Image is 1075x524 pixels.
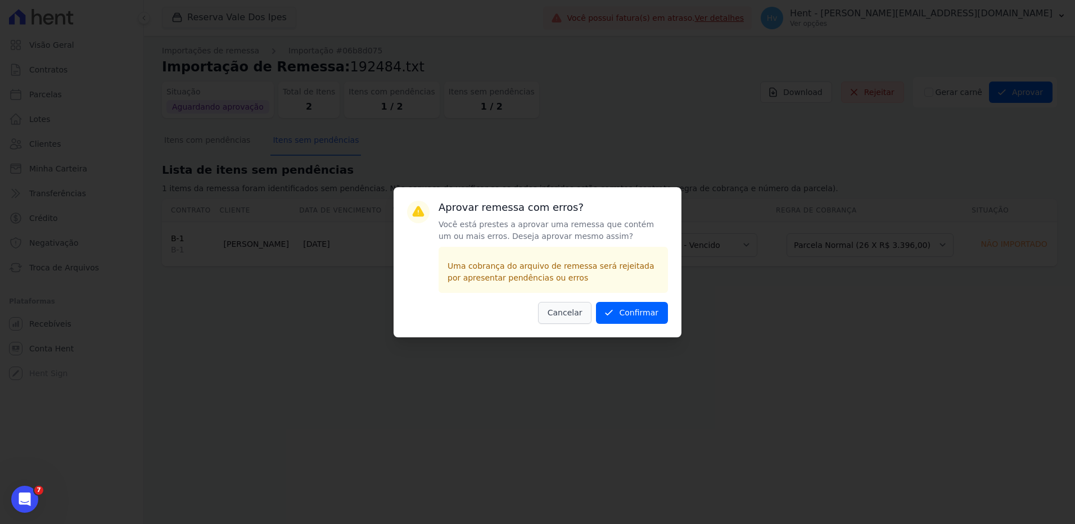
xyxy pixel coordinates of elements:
[448,260,659,284] p: Uma cobrança do arquivo de remessa será rejeitada por apresentar pendências ou erros
[596,302,668,324] button: Confirmar
[439,201,668,214] h3: Aprovar remessa com erros?
[34,486,43,495] span: 7
[439,219,668,242] p: Você está prestes a aprovar uma remessa que contém um ou mais erros. Deseja aprovar mesmo assim?
[11,486,38,513] iframe: Intercom live chat
[538,302,592,324] button: Cancelar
